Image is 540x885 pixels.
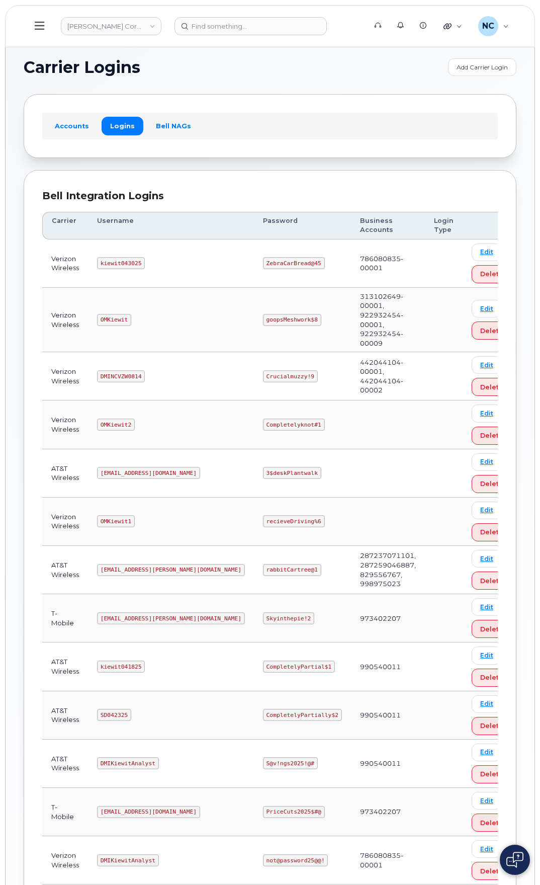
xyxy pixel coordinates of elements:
[97,709,131,721] code: SD042325
[97,612,245,624] code: [EMAIL_ADDRESS][PERSON_NAME][DOMAIN_NAME]
[472,356,502,374] a: Edit
[97,854,159,866] code: DMIKiewitAnalyst
[147,117,200,135] a: Bell NAGs
[472,814,512,832] button: Delete
[97,370,145,382] code: DMINCVZW0814
[46,117,98,135] a: Accounts
[480,769,503,779] span: Delete
[351,788,425,836] td: 973402207
[480,326,503,336] span: Delete
[351,740,425,788] td: 990540011
[42,352,88,400] td: Verizon Wireless
[42,594,88,642] td: T-Mobile
[480,721,503,731] span: Delete
[351,288,425,352] td: 313102649-00001, 922932454-00001, 922932454-00009
[42,836,88,884] td: Verizon Wireless
[480,382,503,392] span: Delete
[42,449,88,498] td: AT&T Wireless
[472,300,502,317] a: Edit
[263,515,325,527] code: recieveDriving%6
[88,212,254,239] th: Username
[480,673,503,682] span: Delete
[472,475,512,493] button: Delete
[472,669,512,687] button: Delete
[472,405,502,422] a: Edit
[480,479,503,489] span: Delete
[480,269,503,279] span: Delete
[102,117,143,135] a: Logins
[97,467,200,479] code: [EMAIL_ADDRESS][DOMAIN_NAME]
[42,288,88,352] td: Verizon Wireless
[472,598,502,616] a: Edit
[472,744,502,761] a: Edit
[42,546,88,594] td: AT&T Wireless
[97,515,135,527] code: OMKiewit1
[472,765,512,783] button: Delete
[480,527,503,537] span: Delete
[480,866,503,876] span: Delete
[472,550,502,568] a: Edit
[351,642,425,691] td: 990540011
[97,806,200,818] code: [EMAIL_ADDRESS][DOMAIN_NAME]
[263,757,318,769] code: S@v!ngs2025!@#
[472,378,512,396] button: Delete
[472,695,502,713] a: Edit
[506,852,523,868] img: Open chat
[425,212,463,239] th: Login Type
[254,212,351,239] th: Password
[97,564,245,576] code: [EMAIL_ADDRESS][PERSON_NAME][DOMAIN_NAME]
[480,576,503,586] span: Delete
[472,620,512,638] button: Delete
[42,212,88,239] th: Carrier
[472,572,512,590] button: Delete
[472,427,512,445] button: Delete
[472,717,512,735] button: Delete
[263,806,325,818] code: PriceCuts2025$#@
[472,453,502,471] a: Edit
[351,212,425,239] th: Business Accounts
[42,642,88,691] td: AT&T Wireless
[263,467,321,479] code: 3$deskPlantwalk
[97,314,131,326] code: OMKiewit
[351,352,425,400] td: 442044104-00001, 442044104-00002
[263,257,325,269] code: ZebraCarBread@45
[480,624,503,634] span: Delete
[351,239,425,288] td: 786080835-00001
[97,419,135,431] code: OMKiewit2
[480,818,503,828] span: Delete
[472,647,502,664] a: Edit
[42,400,88,449] td: Verizon Wireless
[472,523,512,541] button: Delete
[472,265,512,283] button: Delete
[480,431,503,440] span: Delete
[97,661,145,673] code: kiewit041825
[351,594,425,642] td: 973402207
[42,189,498,203] div: Bell Integration Logins
[472,244,502,261] a: Edit
[472,862,512,880] button: Delete
[263,612,314,624] code: Skyinthepie!2
[263,370,318,382] code: Crucialmuzzy!9
[263,709,342,721] code: CompletelyPartially$2
[42,740,88,788] td: AT&T Wireless
[263,314,321,326] code: goopsMeshwork$8
[472,321,512,340] button: Delete
[263,854,328,866] code: not@password25@@!
[472,840,502,858] a: Edit
[351,546,425,594] td: 287237071101, 287259046887, 829556767, 998975023
[448,58,516,76] a: Add Carrier Login
[97,257,145,269] code: kiewit043025
[42,691,88,740] td: AT&T Wireless
[263,661,335,673] code: CompletelyPartial$1
[24,60,140,75] span: Carrier Logins
[42,239,88,288] td: Verizon Wireless
[42,498,88,546] td: Verizon Wireless
[351,691,425,740] td: 990540011
[263,419,325,431] code: Completelyknot#1
[472,502,502,519] a: Edit
[351,836,425,884] td: 786080835-00001
[42,788,88,836] td: T-Mobile
[263,564,321,576] code: rabbitCartree@1
[472,792,502,810] a: Edit
[97,757,159,769] code: DMIKiewitAnalyst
